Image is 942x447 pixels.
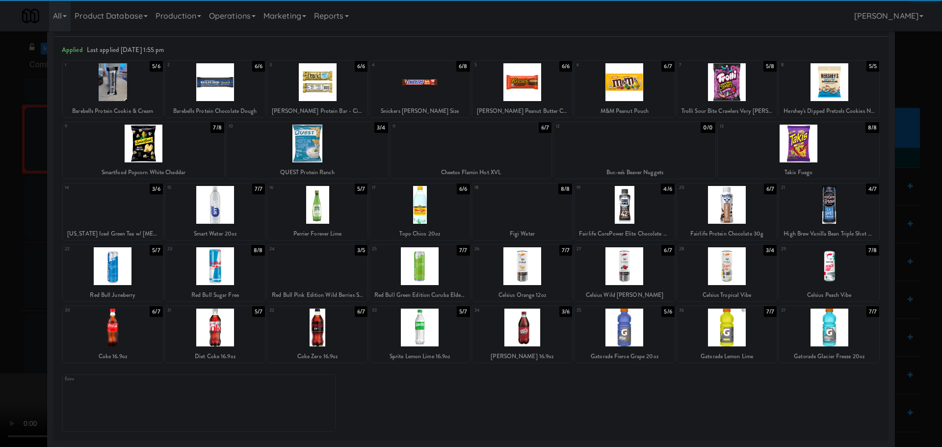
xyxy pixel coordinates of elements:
div: 7/8 [210,122,224,133]
div: 3/4 [374,122,388,133]
div: 8/8 [251,245,265,256]
div: Gatorade Fierce Grape 20oz [576,350,673,363]
div: 238/8Red Bull Sugar Free [165,245,265,301]
div: 3/5 [355,245,367,256]
div: 5/7 [457,306,470,317]
div: QUEST Protein Ranch [228,166,387,179]
div: 5/7 [252,306,265,317]
div: Buc-ee's Beaver Nuggets [554,166,715,179]
div: Gatorade Glacier Freeze 20oz [779,350,879,363]
div: 283/4Celsius Tropical Vibe [677,245,777,301]
div: 37 [781,306,829,315]
div: 22 [65,245,113,253]
div: Red Bull Pink Edition Wild Berries Sugar Free [267,289,367,301]
div: 21 [781,184,829,192]
div: M&M Peanut Pouch [576,105,673,117]
div: Smart Water 20oz [167,228,264,240]
div: Celsius Peach Vibe [779,289,879,301]
div: Hershey's Dipped Pretzels Cookies N Creme [779,105,879,117]
div: 377/7Gatorade Glacier Freeze 20oz [779,306,879,363]
div: 15/6Barebells Protein Cookie & Cream [63,61,163,117]
div: 6/6 [457,184,470,194]
div: 56/6[PERSON_NAME] Peanut Butter Cup [472,61,573,117]
div: 206/7Fairlife Protein Chocolate 30g [677,184,777,240]
div: Red Bull Green Edition Curuba Elderflower [371,289,469,301]
div: 355/6Gatorade Fierce Grape 20oz [575,306,675,363]
div: 7/7 [559,245,572,256]
div: 8/8 [558,184,572,194]
div: 5/6 [661,306,674,317]
div: 5 [474,61,523,69]
div: Topo Chico 20oz [370,228,470,240]
div: 15 [167,184,215,192]
div: High Brew Vanilla Bean Triple Shot Cold Brew [779,228,879,240]
div: Cheetos Flamin Hot XVL [392,166,550,179]
div: Perrier Forever Lime [269,228,366,240]
div: 6/7 [539,122,551,133]
div: 30 [65,306,113,315]
div: [PERSON_NAME] Protein Bar - Cinnamon Roll [269,105,366,117]
div: 4 [372,61,420,69]
div: Celsius Tropical Vibe [679,289,776,301]
div: Coke 16.9oz [63,350,163,363]
div: 34 [474,306,523,315]
div: 29 [781,245,829,253]
div: 8 [781,61,829,69]
div: 13 [720,122,798,131]
div: [PERSON_NAME] 16.9oz [472,350,573,363]
div: 143/6[US_STATE] Iced Green Tea w/ [MEDICAL_DATA] & Honey [63,184,163,240]
div: Fairlife CorePower Elite Chocolate 42g [575,228,675,240]
div: Smartfood Popcorn White Cheddar [64,166,223,179]
div: Trolli Sour Bite Crawlers Very [PERSON_NAME] [677,105,777,117]
div: 20 [679,184,727,192]
div: Fairlife CorePower Elite Chocolate 42g [576,228,673,240]
div: 3 [269,61,317,69]
div: 257/7Red Bull Green Edition Curuba Elderflower [370,245,470,301]
div: 176/6Topo Chico 20oz [370,184,470,240]
div: Diet Coke 16.9oz [167,350,264,363]
div: 6/6 [252,61,265,72]
img: Micromart [22,7,39,25]
div: 7/7 [252,184,265,194]
div: 2 [167,61,215,69]
div: Perrier Forever Lime [267,228,367,240]
div: 26/6Barebells Protein Chocolate Dough [165,61,265,117]
div: Red Bull Green Edition Curuba Elderflower [370,289,470,301]
div: Celsius Orange 12oz [472,289,573,301]
div: 4/7 [866,184,879,194]
div: 19 [576,184,625,192]
div: 5/7 [150,245,162,256]
span: Applied [62,45,83,54]
div: Sprite Lemon Lime 16.9oz [371,350,469,363]
div: 24 [269,245,317,253]
div: 6/6 [559,61,572,72]
div: Celsius Tropical Vibe [677,289,777,301]
div: Coke 16.9oz [64,350,161,363]
div: 3/6 [150,184,162,194]
div: Gatorade Fierce Grape 20oz [575,350,675,363]
div: [PERSON_NAME] Peanut Butter Cup [472,105,573,117]
div: QUEST Protein Ranch [227,166,388,179]
div: Coke Zero 16.9oz [267,350,367,363]
div: 28 [679,245,727,253]
div: 6/7 [661,61,674,72]
div: 194/6Fairlife CorePower Elite Chocolate 42g [575,184,675,240]
span: Last applied [DATE] 1:55 pm [87,45,164,54]
div: 5/6 [150,61,162,72]
div: 315/7Diet Coke 16.9oz [165,306,265,363]
div: 36 [679,306,727,315]
div: 3/6 [559,306,572,317]
div: 10 [229,122,307,131]
div: 3/4 [763,245,777,256]
div: 6/8 [456,61,470,72]
div: 25 [372,245,420,253]
div: High Brew Vanilla Bean Triple Shot Cold Brew [781,228,878,240]
div: Gatorade Lemon Lime [677,350,777,363]
div: 7/8 [866,245,879,256]
div: Barebells Protein Chocolate Dough [165,105,265,117]
div: 36/6[PERSON_NAME] Protein Bar - Cinnamon Roll [267,61,367,117]
div: 66/7M&M Peanut Pouch [575,61,675,117]
div: Sprite Lemon Lime 16.9oz [370,350,470,363]
div: 6 [576,61,625,69]
div: Red Bull Sugar Free [167,289,264,301]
